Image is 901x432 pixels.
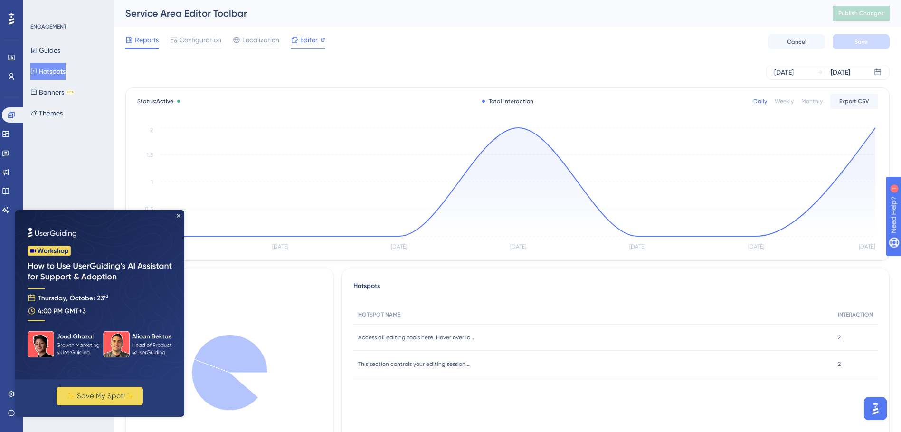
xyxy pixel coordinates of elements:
[775,97,794,105] div: Weekly
[358,360,477,368] span: This section controls your editing session.✅ Edit – Start making changes to your service areas.✅ ...
[358,311,400,318] span: HOTSPOT NAME
[861,394,890,423] iframe: UserGuiding AI Assistant Launcher
[838,360,841,368] span: 2
[748,243,764,250] tspan: [DATE]
[830,94,878,109] button: Export CSV
[137,294,322,307] div: 4
[801,97,823,105] div: Monthly
[125,7,809,20] div: Service Area Editor Toolbar
[22,2,59,14] span: Need Help?
[30,105,63,122] button: Themes
[629,243,645,250] tspan: [DATE]
[150,127,153,134] tspan: 2
[66,5,69,12] div: 1
[391,243,407,250] tspan: [DATE]
[156,98,173,105] span: Active
[135,34,159,46] span: Reports
[838,311,873,318] span: INTERACTION
[774,67,794,78] div: [DATE]
[180,34,221,46] span: Configuration
[859,243,875,250] tspan: [DATE]
[300,34,318,46] span: Editor
[482,97,533,105] div: Total Interaction
[831,67,850,78] div: [DATE]
[787,38,806,46] span: Cancel
[833,34,890,49] button: Save
[833,6,890,21] button: Publish Changes
[30,84,75,101] button: BannersBETA
[353,280,380,298] span: Hotspots
[66,90,75,95] div: BETA
[358,334,477,341] span: Access all editing tools here. Hover over icons for details. Tip: Some tools activate after you s...
[272,243,288,250] tspan: [DATE]
[753,97,767,105] div: Daily
[838,10,884,17] span: Publish Changes
[242,34,279,46] span: Localization
[854,38,868,46] span: Save
[30,23,66,30] div: ENGAGEMENT
[768,34,825,49] button: Cancel
[838,334,841,341] span: 2
[145,206,153,212] tspan: 0.5
[151,179,153,185] tspan: 1
[41,177,128,195] button: ✨ Save My Spot!✨
[30,42,60,59] button: Guides
[161,4,165,8] div: Close Preview
[147,152,153,158] tspan: 1.5
[30,63,66,80] button: Hotspots
[137,97,173,105] span: Status:
[510,243,526,250] tspan: [DATE]
[839,97,869,105] span: Export CSV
